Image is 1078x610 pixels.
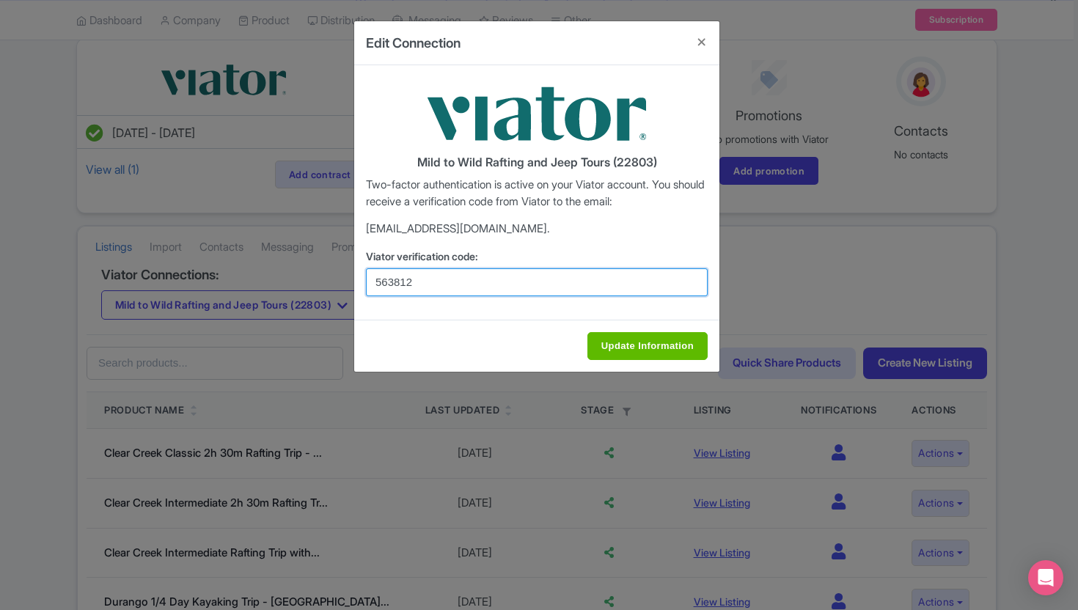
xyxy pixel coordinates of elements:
[366,177,708,210] p: Two-factor authentication is active on your Viator account. You should receive a verification cod...
[366,250,478,262] span: Viator verification code:
[587,332,708,360] input: Update Information
[366,221,708,238] p: [EMAIL_ADDRESS][DOMAIN_NAME].
[366,156,708,169] h4: Mild to Wild Rafting and Jeep Tours (22803)
[366,33,461,53] h4: Edit Connection
[1028,560,1063,595] div: Open Intercom Messenger
[684,21,719,63] button: Close
[427,77,647,150] img: viator-9033d3fb01e0b80761764065a76b653a.png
